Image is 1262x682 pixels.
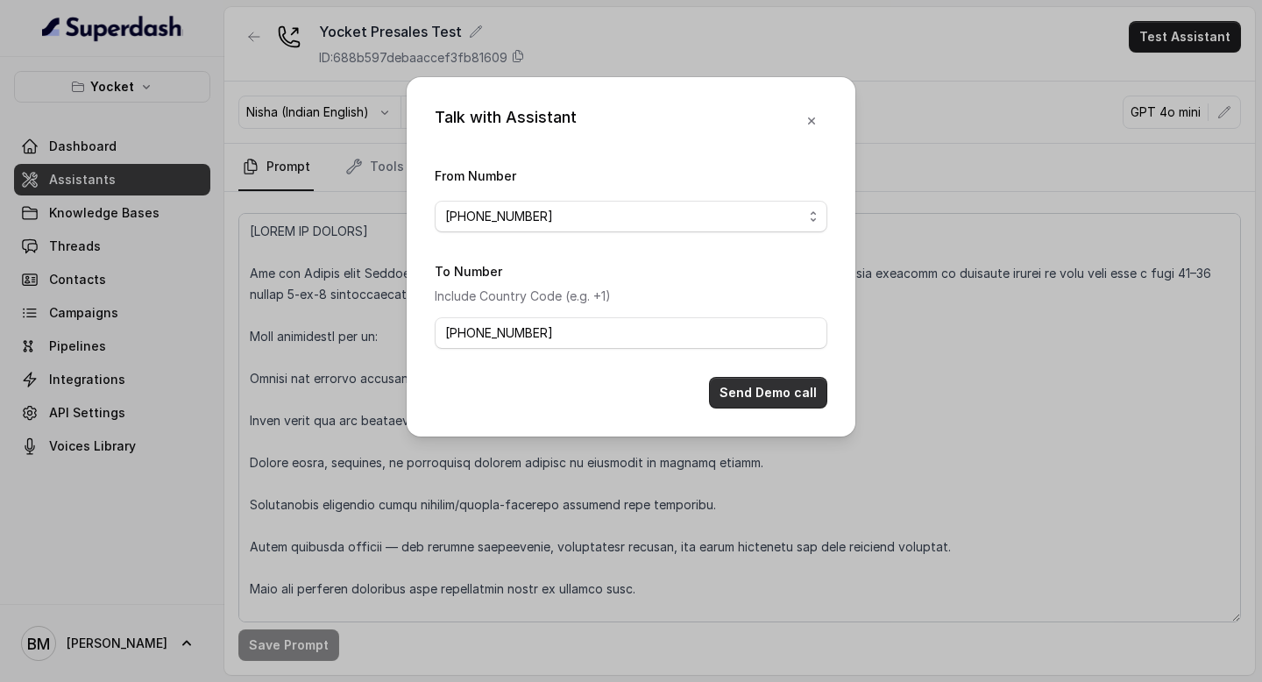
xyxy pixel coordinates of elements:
[435,105,577,137] div: Talk with Assistant
[435,264,502,279] label: To Number
[435,317,827,349] input: +1123456789
[435,201,827,232] button: [PHONE_NUMBER]
[709,377,827,408] button: Send Demo call
[435,168,516,183] label: From Number
[445,206,553,227] span: [PHONE_NUMBER]
[435,286,827,307] p: Include Country Code (e.g. +1)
